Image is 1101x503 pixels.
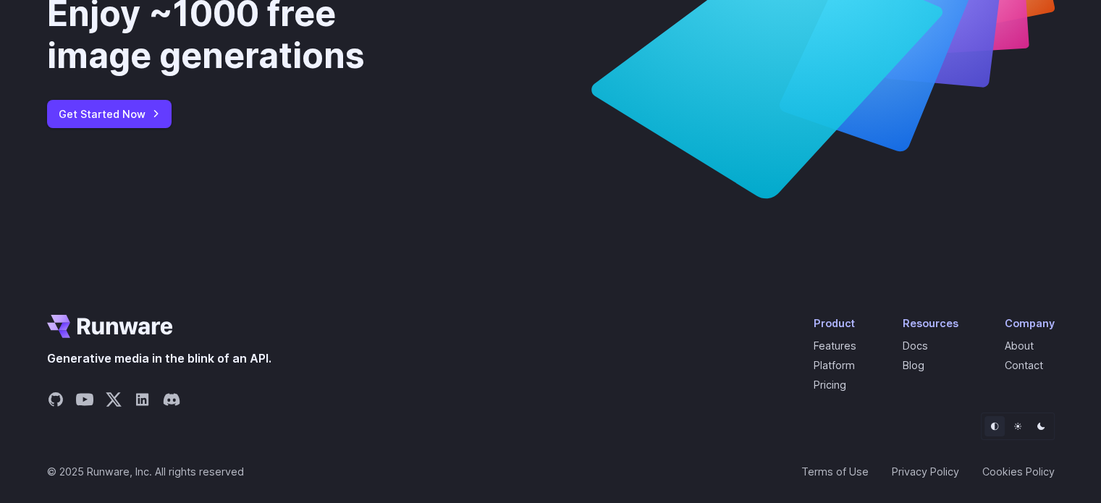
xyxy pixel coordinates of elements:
a: Share on YouTube [76,391,93,413]
a: Get Started Now [47,100,172,128]
ul: Theme selector [981,413,1055,440]
a: Share on X [105,391,122,413]
a: Blog [903,359,924,371]
a: Cookies Policy [982,463,1055,480]
span: Generative media in the blink of an API. [47,350,271,368]
a: Pricing [814,379,846,391]
a: Share on GitHub [47,391,64,413]
button: Dark [1031,416,1051,436]
button: Default [984,416,1005,436]
a: Terms of Use [801,463,869,480]
a: Docs [903,339,928,352]
a: Contact [1005,359,1043,371]
div: Company [1005,315,1055,331]
a: Share on Discord [163,391,180,413]
div: Product [814,315,856,331]
a: About [1005,339,1034,352]
a: Features [814,339,856,352]
a: Platform [814,359,855,371]
a: Share on LinkedIn [134,391,151,413]
a: Go to / [47,315,173,338]
span: © 2025 Runware, Inc. All rights reserved [47,463,244,480]
div: Resources [903,315,958,331]
button: Light [1008,416,1028,436]
a: Privacy Policy [892,463,959,480]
